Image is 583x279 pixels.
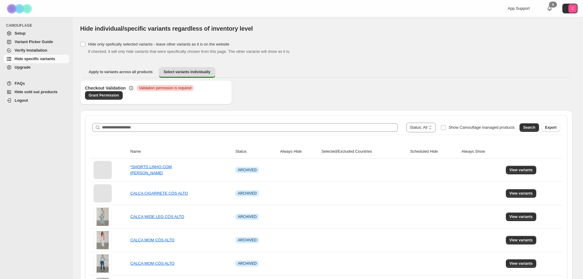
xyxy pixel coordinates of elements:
[128,145,234,158] th: Name
[130,238,174,242] a: CALÇA MOM CÓS ALTO
[549,2,557,8] div: 0
[139,86,192,90] span: Validation permission is required
[4,46,69,55] a: Verify Installation
[84,67,158,77] button: Apply to variants across all products
[506,259,537,268] button: View variants
[238,261,257,266] span: ARCHIVED
[510,261,533,266] span: View variants
[4,96,69,105] a: Logout
[15,56,55,61] span: Hide specific variants
[508,6,530,11] span: App Support
[520,123,539,132] button: Search
[319,145,408,158] th: Selected/Excluded Countries
[541,123,560,132] button: Export
[130,214,184,219] a: CALÇA WIDE LEG CÓS ALTO
[130,261,174,266] a: CALÇA MOM CÓS ALTO
[547,5,553,12] a: 0
[5,0,35,17] img: Camouflage
[4,63,69,72] a: Upgrade
[238,168,257,172] span: ARCHIVED
[15,31,26,36] span: Setup
[510,214,533,219] span: View variants
[234,145,278,158] th: Status
[15,90,58,94] span: Hide sold out products
[80,25,253,32] span: Hide individual/specific variants regardless of inventory level
[545,125,557,130] span: Export
[6,23,70,28] span: CAMOUFLAGE
[85,85,126,91] h3: Checkout Validation
[4,79,69,88] a: FAQs
[15,39,53,44] span: Variant Picker Guide
[15,98,28,103] span: Logout
[568,4,577,13] span: Avatar with initials C
[4,29,69,38] a: Setup
[238,191,257,196] span: ARCHIVED
[506,236,537,244] button: View variants
[159,67,215,78] button: Select variants individually
[15,65,31,70] span: Upgrade
[506,213,537,221] button: View variants
[89,70,153,74] span: Apply to variants across all products
[15,48,47,53] span: Verify Installation
[15,81,25,86] span: FAQs
[130,191,188,196] a: CALÇA CIGARRETE CÓS ALTO
[4,55,69,63] a: Hide specific variants
[238,214,257,219] span: ARCHIVED
[89,93,119,98] span: Grant Permission
[408,145,459,158] th: Scheduled Hide
[4,38,69,46] a: Variant Picker Guide
[571,7,574,10] text: C
[164,70,210,74] span: Select variants individually
[238,238,257,243] span: ARCHIVED
[85,91,123,100] a: Grant Permission
[562,4,578,13] button: Avatar with initials C
[506,166,537,174] button: View variants
[523,125,535,130] span: Search
[506,189,537,198] button: View variants
[448,125,515,130] span: Show Camouflage managed products
[510,238,533,243] span: View variants
[130,165,172,175] a: *SHORTS LINHO COM [PERSON_NAME]
[88,42,229,46] span: Hide only spefically selected variants - leave other variants as it is on the website
[460,145,504,158] th: Always Show
[510,168,533,172] span: View variants
[510,191,533,196] span: View variants
[4,88,69,96] a: Hide sold out products
[88,49,290,54] span: If checked, it will only hide variants that were specifically chosen from this page. The other va...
